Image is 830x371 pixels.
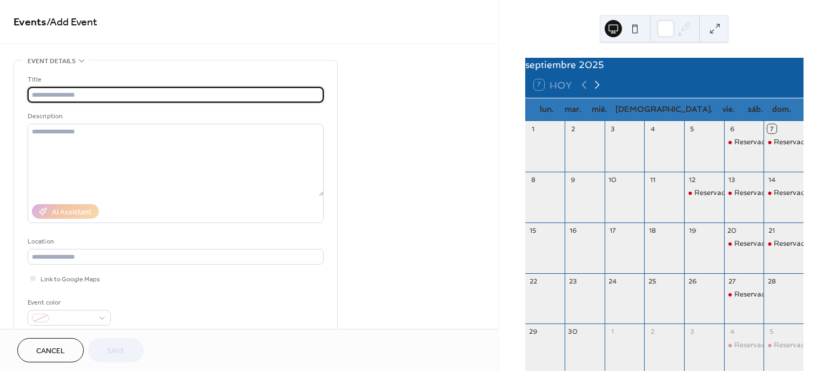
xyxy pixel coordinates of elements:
[727,226,737,235] div: 20
[14,12,46,33] a: Events
[724,239,764,248] div: Reservado
[734,188,770,198] div: Reservado
[528,276,538,286] div: 22
[568,175,578,184] div: 9
[608,327,617,336] div: 1
[774,239,809,248] div: Reservado
[568,124,578,133] div: 2
[715,98,742,120] div: vie.
[727,276,737,286] div: 27
[608,175,617,184] div: 10
[767,175,777,184] div: 14
[727,124,737,133] div: 6
[742,98,768,120] div: sáb.
[724,137,764,147] div: Reservado
[528,175,538,184] div: 8
[727,175,737,184] div: 13
[648,327,657,336] div: 2
[774,188,809,198] div: Reservado
[724,340,764,350] div: Reservado
[648,226,657,235] div: 18
[525,58,804,72] div: septiembre 2025
[613,98,715,120] div: [DEMOGRAPHIC_DATA].
[534,98,560,120] div: lun.
[28,236,322,247] div: Location
[688,175,697,184] div: 12
[608,124,617,133] div: 3
[608,276,617,286] div: 24
[28,74,322,85] div: Title
[764,137,804,147] div: Reservado
[734,137,770,147] div: Reservado
[648,276,657,286] div: 25
[688,276,697,286] div: 26
[774,340,809,350] div: Reservado
[568,276,578,286] div: 23
[734,289,770,299] div: Reservado
[734,239,770,248] div: Reservado
[648,175,657,184] div: 11
[528,226,538,235] div: 15
[768,98,795,120] div: dom.
[767,327,777,336] div: 5
[727,327,737,336] div: 4
[648,124,657,133] div: 4
[774,137,809,147] div: Reservado
[586,98,613,120] div: mié.
[560,98,587,120] div: mar.
[28,56,76,67] span: Event details
[528,124,538,133] div: 1
[724,188,764,198] div: Reservado
[568,327,578,336] div: 30
[684,188,724,198] div: Reservado
[17,338,84,362] button: Cancel
[608,226,617,235] div: 17
[767,276,777,286] div: 28
[28,297,109,308] div: Event color
[568,226,578,235] div: 16
[46,12,97,33] span: / Add Event
[28,111,322,122] div: Description
[764,188,804,198] div: Reservado
[41,274,100,285] span: Link to Google Maps
[36,346,65,357] span: Cancel
[688,124,697,133] div: 5
[528,327,538,336] div: 29
[764,340,804,350] div: Reservado
[767,226,777,235] div: 21
[764,239,804,248] div: Reservado
[724,289,764,299] div: Reservado
[767,124,777,133] div: 7
[688,327,697,336] div: 3
[688,226,697,235] div: 19
[694,188,730,198] div: Reservado
[734,340,770,350] div: Reservado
